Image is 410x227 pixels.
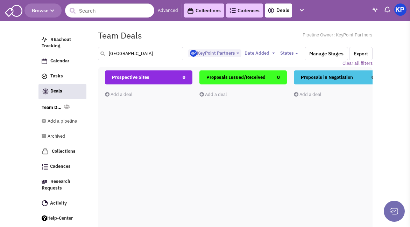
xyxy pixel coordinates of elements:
[98,47,183,60] input: Search deals
[268,6,275,15] img: icon-deals.svg
[394,4,407,16] img: KeyPoint Partners
[229,8,236,13] img: Cadences_logo.png
[50,73,63,79] span: Tasks
[301,74,353,80] span: Proposals in Negotiation
[294,91,321,97] a: Add a deal
[42,87,49,96] img: icon-deals.svg
[245,50,269,56] span: Date Added
[42,200,48,206] img: Activity.png
[42,215,47,221] img: help.png
[38,33,86,53] a: REachout Tracking
[98,31,142,40] h1: Team Deals
[190,50,197,57] img: Gp5tB00MpEGTGSMiAkF79g.png
[206,74,266,80] span: Proposals Issued/Received
[105,91,133,97] a: Add a deal
[268,6,289,15] a: Deals
[280,50,294,56] span: States
[42,130,85,143] a: Archived
[5,4,22,17] img: SmartAdmin
[38,70,86,83] a: Tasks
[50,164,71,170] span: Cadences
[38,212,86,225] a: Help-Center
[242,49,277,57] button: Date Added
[278,49,300,57] button: States
[190,50,235,56] span: KeyPoint Partners
[199,91,227,97] a: Add a deal
[42,36,71,49] span: REachout Tracking
[42,164,48,170] img: Cadences_logo.png
[38,55,86,68] a: Calendar
[184,4,224,18] a: Collections
[52,148,76,154] span: Collections
[305,47,348,60] button: Manage Stages
[32,7,54,14] span: Browse
[24,4,62,18] button: Browse
[342,60,373,67] a: Clear all filters
[188,49,241,57] button: KeyPoint Partners
[42,59,47,64] img: Calendar.png
[158,7,178,14] a: Advanced
[38,175,86,195] a: Research Requests
[303,32,373,39] span: Pipeline Owner: KeyPoint Partners
[50,200,67,206] span: Activity
[38,145,86,158] a: Collections
[187,7,194,14] img: icon-collection-lavender-black.svg
[65,4,154,18] input: Search
[277,70,280,84] span: 0
[226,4,263,18] a: Cadences
[183,70,185,84] span: 0
[42,180,47,184] img: Research.png
[112,74,149,80] span: Prospective Sites
[42,178,70,191] span: Research Requests
[372,70,374,84] span: 0
[42,115,85,128] a: Add a pipeline
[42,148,49,155] img: icon-collection-lavender.png
[38,160,86,173] a: Cadences
[42,104,62,111] a: Team Deals
[349,47,373,60] button: Export
[38,197,86,210] a: Activity
[42,74,47,79] img: icon-tasks.png
[38,84,86,99] a: Deals
[50,58,69,64] span: Calendar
